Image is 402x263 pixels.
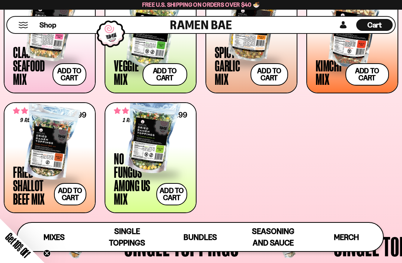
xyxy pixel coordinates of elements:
[18,22,28,28] button: Mobile Menu Trigger
[3,231,32,260] span: Get 10% Off
[54,183,86,205] button: Add to cart
[105,102,197,213] a: 5.00 stars 1 review $24.99 No Fungus Among Us Mix Add to cart
[52,63,86,86] button: Add to cart
[142,1,260,8] span: Free U.S. Shipping on Orders over $40 🍜
[4,102,96,213] a: 4.56 stars 9 reviews $31.99 Fried Shallot Beef Mix Add to cart
[39,19,56,31] a: Shop
[156,183,187,205] button: Add to cart
[109,227,145,247] span: Single Toppings
[316,59,342,86] div: Kimchi Mix
[44,232,65,242] span: Mixes
[43,250,51,257] button: Close teaser
[310,223,383,251] a: Merch
[215,45,247,86] div: Spicy Garlic Mix
[252,227,294,247] span: Seasoning and Sauce
[90,223,163,251] a: Single Toppings
[334,232,359,242] span: Merch
[114,59,139,86] div: Veggie Mix
[367,20,382,29] span: Cart
[237,223,310,251] a: Seasoning and Sauce
[251,63,288,86] button: Add to cart
[345,63,389,86] button: Add to cart
[143,63,188,86] button: Add to cart
[13,165,50,205] div: Fried Shallot Beef Mix
[164,223,237,251] a: Bundles
[114,152,153,205] div: No Fungus Among Us Mix
[184,232,217,242] span: Bundles
[39,20,56,30] span: Shop
[356,17,393,33] a: Cart
[13,45,49,86] div: Classic Seafood Mix
[17,223,90,251] a: Mixes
